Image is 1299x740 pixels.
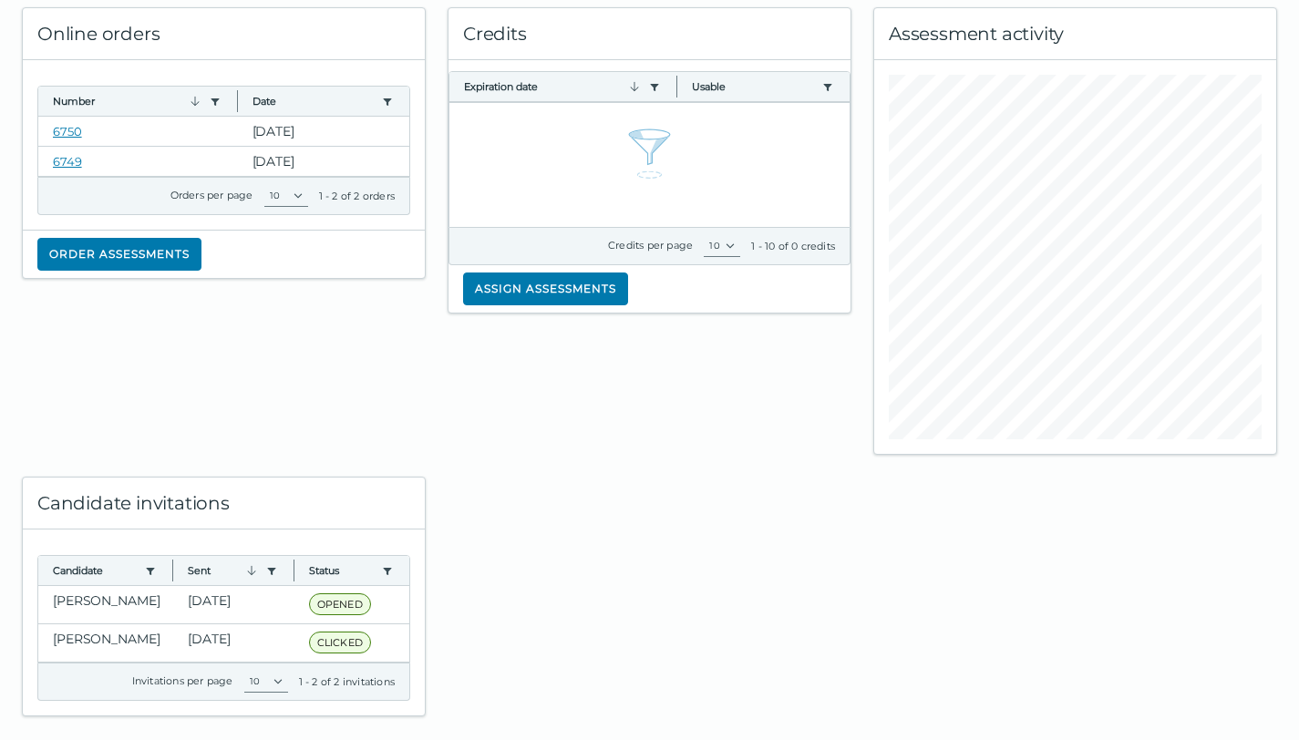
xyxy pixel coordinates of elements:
[253,94,376,108] button: Date
[608,239,693,252] label: Credits per page
[463,272,628,305] button: Assign assessments
[751,239,835,253] div: 1 - 10 of 0 credits
[23,478,425,529] div: Candidate invitations
[874,8,1276,60] div: Assessment activity
[309,563,375,578] button: Status
[671,67,683,106] button: Column resize handle
[173,586,294,623] clr-dg-cell: [DATE]
[238,117,410,146] clr-dg-cell: [DATE]
[38,624,173,662] clr-dg-cell: [PERSON_NAME]
[188,563,258,578] button: Sent
[238,147,410,176] clr-dg-cell: [DATE]
[309,593,371,615] span: OPENED
[464,79,642,94] button: Expiration date
[53,124,82,139] a: 6750
[53,94,202,108] button: Number
[319,189,395,203] div: 1 - 2 of 2 orders
[23,8,425,60] div: Online orders
[53,563,138,578] button: Candidate
[167,550,179,590] button: Column resize handle
[173,624,294,662] clr-dg-cell: [DATE]
[692,79,815,94] button: Usable
[448,8,851,60] div: Credits
[299,674,395,689] div: 1 - 2 of 2 invitations
[288,550,300,590] button: Column resize handle
[37,238,201,271] button: Order assessments
[38,586,173,623] clr-dg-cell: [PERSON_NAME]
[53,154,82,169] a: 6749
[309,632,371,653] span: CLICKED
[232,81,243,120] button: Column resize handle
[132,674,233,687] label: Invitations per page
[170,189,253,201] label: Orders per page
